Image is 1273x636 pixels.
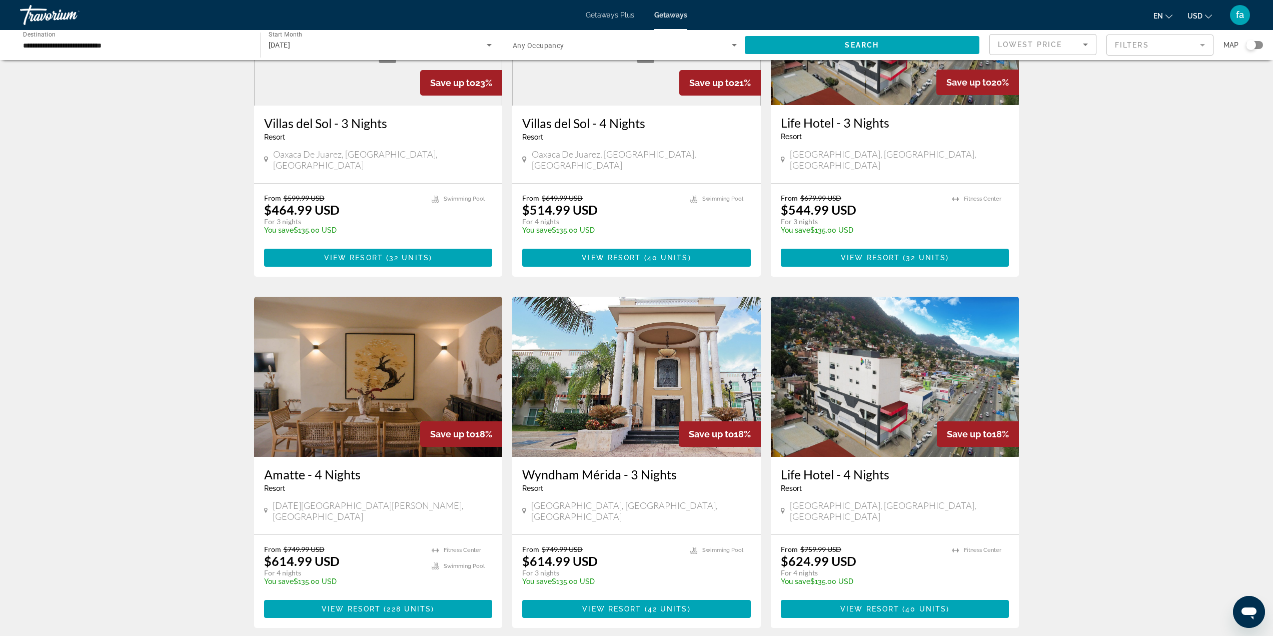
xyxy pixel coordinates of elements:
span: Resort [781,484,802,492]
div: 23% [420,70,502,96]
span: $599.99 USD [284,194,325,202]
span: $679.99 USD [800,194,841,202]
span: 42 units [648,605,688,613]
span: Oaxaca de Juarez, [GEOGRAPHIC_DATA], [GEOGRAPHIC_DATA] [273,149,492,171]
span: $649.99 USD [542,194,583,202]
div: 21% [679,70,761,96]
span: 32 units [389,254,429,262]
span: [GEOGRAPHIC_DATA], [GEOGRAPHIC_DATA], [GEOGRAPHIC_DATA] [790,149,1009,171]
span: Swimming Pool [444,563,485,569]
p: For 3 nights [522,568,680,577]
p: For 4 nights [781,568,942,577]
p: $514.99 USD [522,202,598,217]
span: You save [264,577,294,585]
span: From [781,545,798,553]
p: $614.99 USD [264,553,340,568]
span: Swimming Pool [702,547,743,553]
p: $544.99 USD [781,202,856,217]
a: Getaways Plus [586,11,634,19]
span: Save up to [689,429,734,439]
h3: Wyndham Mérida - 3 Nights [522,467,751,482]
span: 228 units [387,605,431,613]
button: View Resort(32 units) [264,249,493,267]
span: Resort [264,133,285,141]
p: $624.99 USD [781,553,856,568]
span: Map [1223,38,1238,52]
span: ( ) [900,254,949,262]
p: $135.00 USD [264,577,422,585]
span: ( ) [899,605,949,613]
span: You save [522,577,552,585]
span: Oaxaca de Juarez, [GEOGRAPHIC_DATA], [GEOGRAPHIC_DATA] [532,149,751,171]
a: Villas del Sol - 3 Nights [264,116,493,131]
iframe: Button to launch messaging window [1233,596,1265,628]
span: en [1153,12,1163,20]
span: ( ) [381,605,434,613]
span: From [264,545,281,553]
span: Save up to [946,77,991,88]
a: View Resort(32 units) [781,249,1009,267]
p: $135.00 USD [522,577,680,585]
span: Resort [522,133,543,141]
a: View Resort(40 units) [522,249,751,267]
span: Resort [522,484,543,492]
span: [GEOGRAPHIC_DATA], [GEOGRAPHIC_DATA], [GEOGRAPHIC_DATA] [531,500,751,522]
p: $135.00 USD [522,226,680,234]
button: View Resort(228 units) [264,600,493,618]
a: View Resort(42 units) [522,600,751,618]
span: $749.99 USD [284,545,325,553]
span: 32 units [906,254,946,262]
a: Travorium [20,2,120,28]
a: Life Hotel - 4 Nights [781,467,1009,482]
span: Any Occupancy [513,42,564,50]
span: Fitness Center [964,547,1001,553]
p: $135.00 USD [781,577,942,585]
button: User Menu [1227,5,1253,26]
span: You save [522,226,552,234]
span: View Resort [324,254,383,262]
p: $614.99 USD [522,553,598,568]
p: For 3 nights [781,217,942,226]
span: You save [264,226,294,234]
span: Getaways [654,11,687,19]
span: Save up to [430,429,475,439]
span: USD [1187,12,1202,20]
span: Destination [23,31,56,38]
span: From [781,194,798,202]
span: fa [1236,10,1244,20]
div: 18% [679,421,761,447]
span: $749.99 USD [542,545,583,553]
a: Life Hotel - 3 Nights [781,115,1009,130]
span: Save up to [689,78,734,88]
span: View Resort [841,254,900,262]
span: View Resort [582,605,641,613]
span: Resort [264,484,285,492]
span: Save up to [947,429,992,439]
span: ( ) [641,605,690,613]
span: 40 units [905,605,946,613]
div: 18% [420,421,502,447]
button: Change language [1153,9,1172,23]
span: View Resort [582,254,641,262]
span: You save [781,226,810,234]
span: From [522,194,539,202]
span: Swimming Pool [702,196,743,202]
div: 18% [937,421,1019,447]
mat-select: Sort by [998,39,1088,51]
span: ( ) [641,254,691,262]
h3: Villas del Sol - 4 Nights [522,116,751,131]
span: Lowest Price [998,41,1062,49]
span: You save [781,577,810,585]
img: F425I01X.jpg [254,297,503,457]
button: Filter [1106,34,1213,56]
span: Save up to [430,78,475,88]
p: For 3 nights [264,217,422,226]
p: $135.00 USD [781,226,942,234]
span: $759.99 USD [800,545,841,553]
h3: Amatte - 4 Nights [264,467,493,482]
